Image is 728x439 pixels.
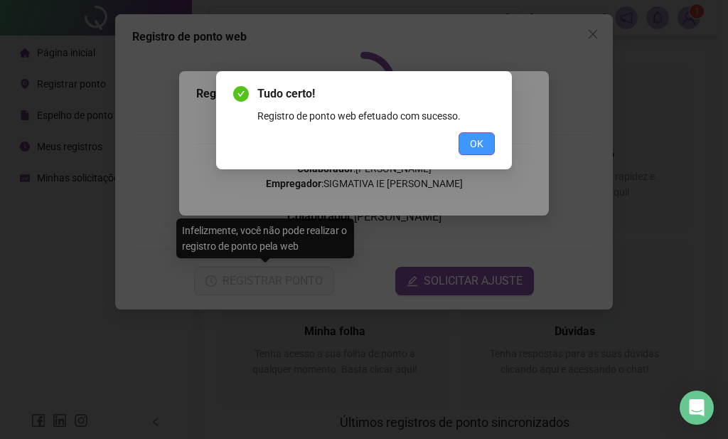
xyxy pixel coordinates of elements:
span: check-circle [233,86,249,102]
span: Tudo certo! [257,85,495,102]
span: OK [470,136,483,152]
div: Registro de ponto web efetuado com sucesso. [257,108,495,124]
button: OK [459,132,495,155]
div: Open Intercom Messenger [680,391,714,425]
